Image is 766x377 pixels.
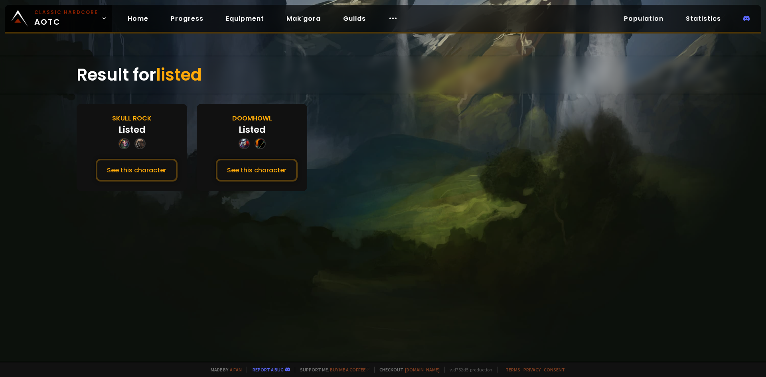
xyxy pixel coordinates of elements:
div: Result for [77,56,689,94]
button: See this character [216,159,298,182]
div: Skull Rock [112,113,152,123]
a: Population [618,10,670,27]
small: Classic Hardcore [34,9,98,16]
a: Statistics [679,10,727,27]
a: Buy me a coffee [330,367,369,373]
a: Mak'gora [280,10,327,27]
a: Privacy [523,367,541,373]
span: Checkout [374,367,440,373]
span: AOTC [34,9,98,28]
a: Equipment [219,10,270,27]
a: Progress [164,10,210,27]
a: Classic HardcoreAOTC [5,5,112,32]
a: Report a bug [253,367,284,373]
a: Consent [544,367,565,373]
a: Home [121,10,155,27]
div: Listed [239,123,266,136]
span: Support me, [295,367,369,373]
a: Terms [505,367,520,373]
div: Doomhowl [232,113,272,123]
a: a fan [230,367,242,373]
span: Made by [206,367,242,373]
span: listed [156,63,202,87]
a: Guilds [337,10,372,27]
div: Listed [118,123,146,136]
button: See this character [96,159,178,182]
span: v. d752d5 - production [444,367,492,373]
a: [DOMAIN_NAME] [405,367,440,373]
